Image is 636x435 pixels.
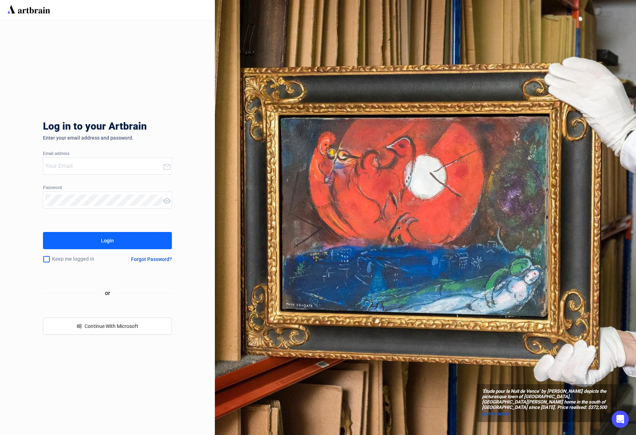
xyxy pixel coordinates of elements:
[43,135,172,141] div: Enter your email address and password.
[482,389,612,410] span: ‘Étude pour la Nuit de Vence’ by [PERSON_NAME] depicts the picturesque town of [GEOGRAPHIC_DATA],...
[612,411,629,428] div: Open Intercom Messenger
[43,318,172,335] button: windowsContinue With Microsoft
[99,289,116,298] span: or
[43,121,258,135] div: Log in to your Artbrain
[43,232,172,249] button: Login
[43,252,114,267] div: Keep me logged in
[131,256,172,262] div: Forgot Password?
[45,160,163,172] input: Your Email
[482,411,510,416] span: @christiesinc
[85,323,138,329] span: Continue With Microsoft
[77,324,82,329] span: windows
[482,410,612,417] a: @christiesinc
[43,151,172,156] div: Email address
[101,235,114,246] div: Login
[43,185,172,190] div: Password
